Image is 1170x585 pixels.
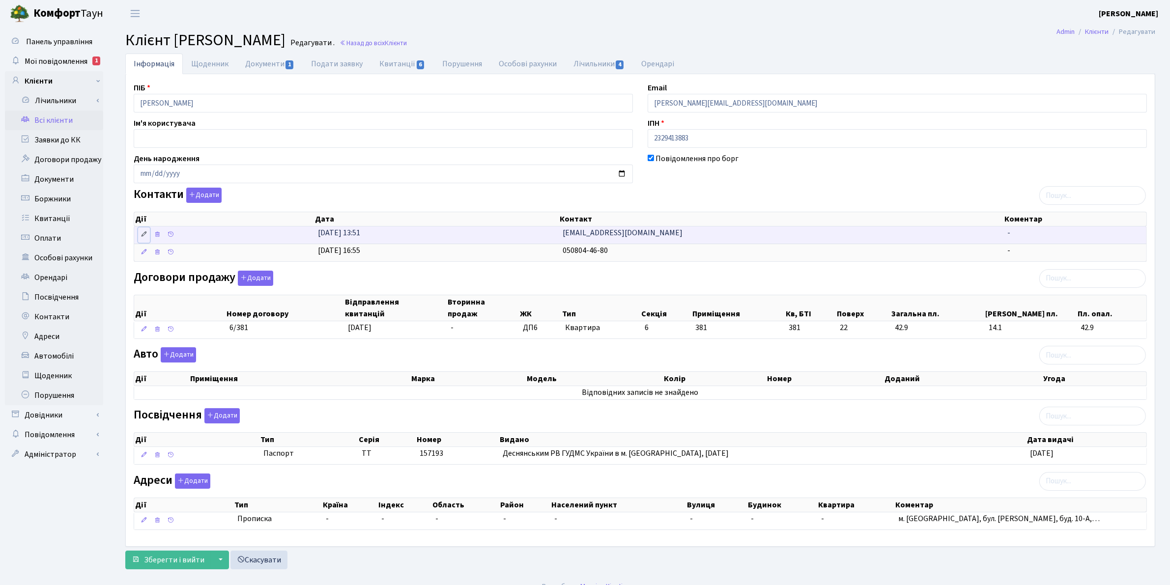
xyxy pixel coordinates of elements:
[5,32,103,52] a: Панель управління
[565,54,633,74] a: Лічильники
[1039,472,1146,491] input: Пошук...
[1039,407,1146,425] input: Пошук...
[318,227,360,238] span: [DATE] 13:51
[5,287,103,307] a: Посвідчення
[158,346,196,363] a: Додати
[134,188,222,203] label: Контакти
[92,56,100,65] div: 1
[134,153,200,165] label: День народження
[434,54,490,74] a: Порушення
[554,513,557,524] span: -
[550,498,686,512] th: Населений пункт
[451,322,454,333] span: -
[1007,245,1010,256] span: -
[686,498,747,512] th: Вулиця
[381,513,384,524] span: -
[362,448,371,459] span: ТТ
[229,322,248,333] span: 6/381
[633,54,683,74] a: Орендарі
[125,54,183,74] a: Інформація
[447,295,518,321] th: Вторинна продаж
[344,295,447,321] th: Відправлення квитанцій
[5,130,103,150] a: Заявки до КК
[10,4,29,24] img: logo.png
[840,322,887,334] span: 22
[202,407,240,424] a: Додати
[303,54,371,74] a: Подати заявку
[5,150,103,169] a: Договори продажу
[561,295,641,321] th: Тип
[656,153,739,165] label: Повідомлення про борг
[766,372,884,386] th: Номер
[648,117,664,129] label: ІПН
[5,366,103,386] a: Щоденник
[821,513,824,524] span: -
[125,29,285,52] span: Клієнт [PERSON_NAME]
[5,169,103,189] a: Документи
[358,433,415,446] th: Серія
[1003,212,1146,226] th: Коментар
[690,513,693,524] span: -
[747,498,817,512] th: Будинок
[371,54,433,74] a: Квитанції
[134,117,196,129] label: Ім'я користувача
[789,322,832,334] span: 381
[5,327,103,346] a: Адреси
[751,513,754,524] span: -
[5,405,103,425] a: Довідники
[5,52,103,71] a: Мої повідомлення1
[123,5,147,22] button: Переключити навігацію
[237,54,303,74] a: Документи
[134,372,190,386] th: Дії
[503,513,506,524] span: -
[1085,27,1109,37] a: Клієнти
[5,386,103,405] a: Порушення
[314,212,559,226] th: Дата
[1007,227,1010,238] span: -
[785,295,836,321] th: Кв, БТІ
[134,408,240,423] label: Посвідчення
[172,472,210,489] a: Додати
[836,295,891,321] th: Поверх
[490,54,565,74] a: Особові рахунки
[263,448,354,459] span: Паспорт
[563,227,683,238] span: [EMAIL_ADDRESS][DOMAIN_NAME]
[499,433,1026,446] th: Видано
[1039,269,1146,288] input: Пошук...
[190,372,410,386] th: Приміщення
[5,111,103,130] a: Всі клієнти
[431,498,499,512] th: Область
[817,498,894,512] th: Квартира
[503,448,729,459] span: Деснянським РВ ГУДМС України в м. [GEOGRAPHIC_DATA], [DATE]
[5,307,103,327] a: Контакти
[895,322,981,334] span: 42.9
[695,322,707,333] span: 381
[1030,448,1054,459] span: [DATE]
[184,186,222,203] a: Додати
[134,271,273,286] label: Договори продажу
[11,91,103,111] a: Лічильники
[144,555,204,565] span: Зберегти і вийти
[134,498,233,512] th: Дії
[1081,322,1142,334] span: 42.9
[5,445,103,464] a: Адміністратор
[894,498,1146,512] th: Коментар
[526,372,663,386] th: Модель
[1056,27,1075,37] a: Admin
[884,372,1042,386] th: Доданий
[641,295,692,321] th: Секція
[1039,186,1146,205] input: Пошук...
[33,5,103,22] span: Таун
[5,71,103,91] a: Клієнти
[326,513,374,525] span: -
[1099,8,1158,19] b: [PERSON_NAME]
[5,346,103,366] a: Автомобілі
[125,551,211,569] button: Зберегти і вийти
[33,5,81,21] b: Комфорт
[1077,295,1146,321] th: Пл. опал.
[519,295,561,321] th: ЖК
[25,56,87,67] span: Мої повідомлення
[1109,27,1155,37] li: Редагувати
[663,372,766,386] th: Колір
[616,60,624,69] span: 4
